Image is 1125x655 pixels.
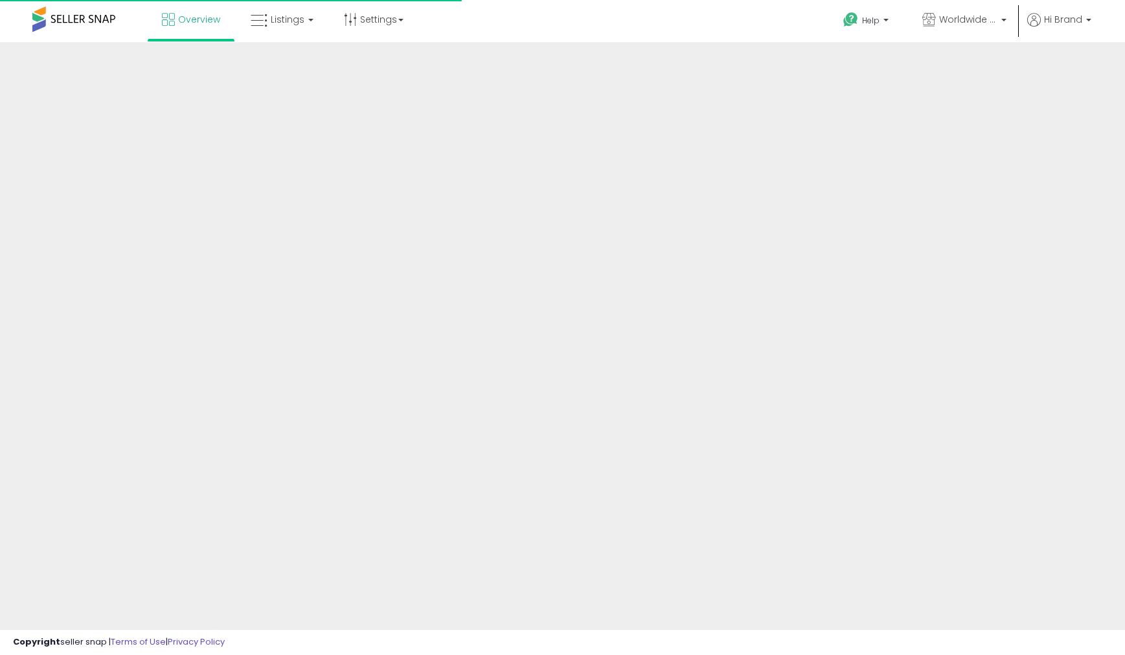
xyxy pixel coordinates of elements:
[178,13,220,26] span: Overview
[1027,13,1091,42] a: Hi Brand
[939,13,997,26] span: Worldwide Nutrition
[843,12,859,28] i: Get Help
[271,13,304,26] span: Listings
[1044,13,1082,26] span: Hi Brand
[862,15,880,26] span: Help
[833,2,902,42] a: Help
